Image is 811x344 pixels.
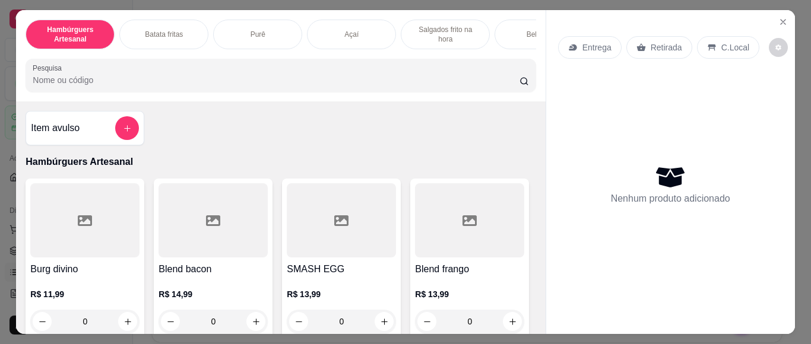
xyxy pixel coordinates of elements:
[375,312,394,331] button: increase-product-quantity
[159,288,268,300] p: R$ 14,99
[415,288,524,300] p: R$ 13,99
[118,312,137,331] button: increase-product-quantity
[651,42,682,53] p: Retirada
[246,312,265,331] button: increase-product-quantity
[33,74,519,86] input: Pesquisa
[774,12,793,31] button: Close
[33,63,66,73] label: Pesquisa
[287,262,396,276] h4: SMASH EGG
[33,312,52,331] button: decrease-product-quantity
[161,312,180,331] button: decrease-product-quantity
[287,288,396,300] p: R$ 13,99
[145,30,183,39] p: Batata fritas
[582,42,612,53] p: Entrega
[30,262,140,276] h4: Burg divino
[769,38,788,57] button: decrease-product-quantity
[159,262,268,276] h4: Blend bacon
[411,25,480,44] p: Salgados frito na hora
[31,121,80,135] h4: Item avulso
[415,262,524,276] h4: Blend frango
[30,288,140,300] p: R$ 11,99
[527,30,552,39] p: Bebidas
[289,312,308,331] button: decrease-product-quantity
[417,312,436,331] button: decrease-product-quantity
[26,155,536,169] p: Hambúrguers Artesanal
[344,30,359,39] p: Açaí
[503,312,522,331] button: increase-product-quantity
[611,192,730,206] p: Nenhum produto adicionado
[721,42,749,53] p: C.Local
[251,30,265,39] p: Purê
[36,25,104,44] p: Hambúrguers Artesanal
[115,116,139,140] button: add-separate-item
